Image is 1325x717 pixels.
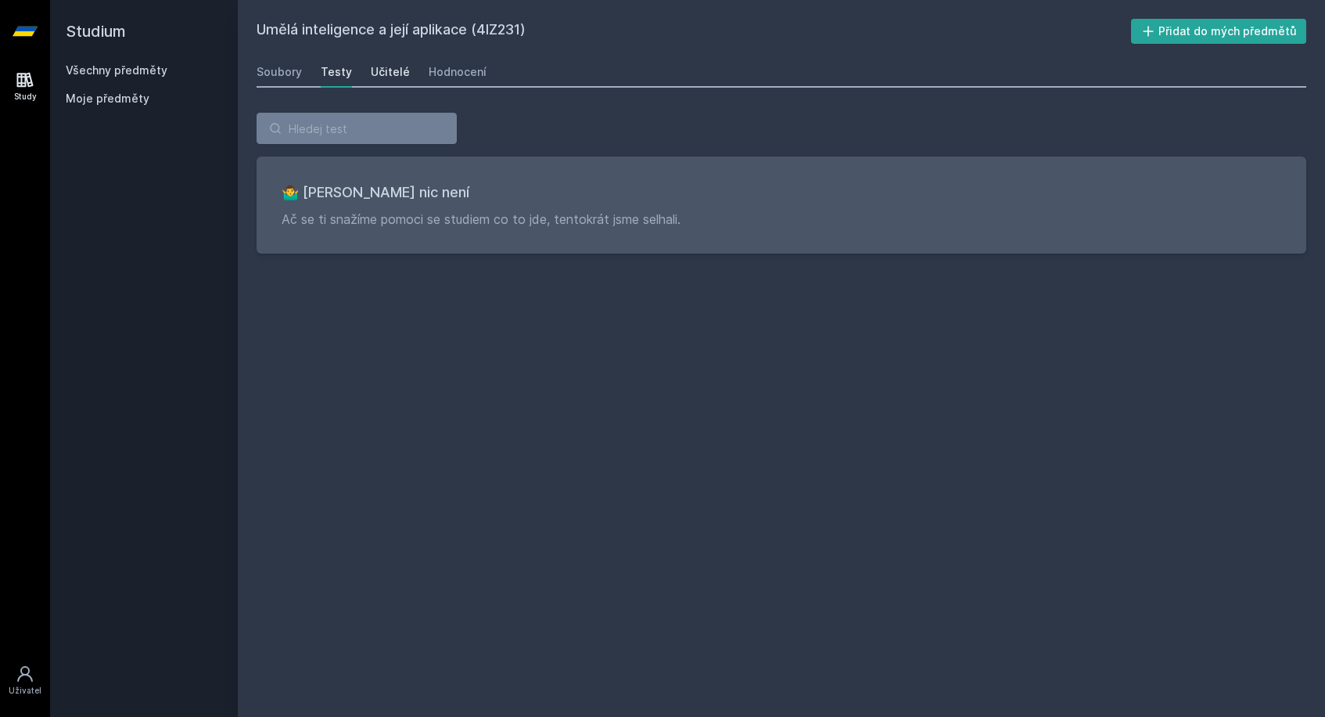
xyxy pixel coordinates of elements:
[1131,19,1307,44] button: Přidat do mých předmětů
[66,91,149,106] span: Moje předměty
[321,56,352,88] a: Testy
[257,113,457,144] input: Hledej test
[282,210,1281,229] p: Ač se ti snažíme pomoci se studiem co to jde, tentokrát jsme selhali.
[321,64,352,80] div: Testy
[9,685,41,697] div: Uživatel
[371,56,410,88] a: Učitelé
[257,19,1131,44] h2: Umělá inteligence a její aplikace (4IZ231)
[371,64,410,80] div: Učitelé
[429,56,487,88] a: Hodnocení
[14,91,37,103] div: Study
[257,56,302,88] a: Soubory
[3,657,47,704] a: Uživatel
[429,64,487,80] div: Hodnocení
[3,63,47,110] a: Study
[282,182,1281,204] h3: 🤷‍♂️ [PERSON_NAME] nic není
[257,64,302,80] div: Soubory
[66,63,167,77] a: Všechny předměty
